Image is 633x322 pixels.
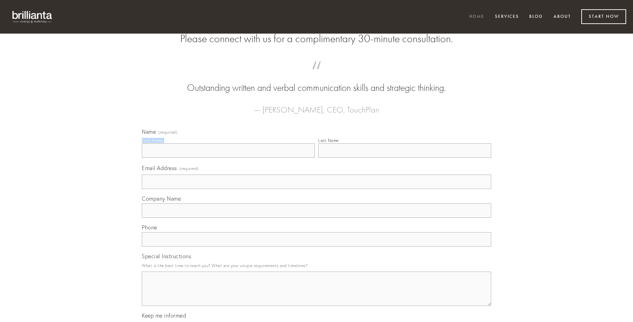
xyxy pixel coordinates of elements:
[142,261,491,270] p: What is the best time to reach you? What are your unique requirements and timelines?
[318,138,339,143] div: Last Name
[7,7,58,27] img: brillianta - research, strategy, marketing
[142,224,157,231] span: Phone
[153,68,480,95] blockquote: Outstanding written and verbal communication skills and strategic thinking.
[549,11,575,23] a: About
[142,312,186,319] span: Keep me informed
[465,11,489,23] a: Home
[158,130,177,134] span: (required)
[153,68,480,81] span: “
[491,11,523,23] a: Services
[525,11,547,23] a: Blog
[581,9,626,24] a: Start Now
[142,138,163,143] div: First Name
[179,164,199,173] span: (required)
[142,253,191,260] span: Special Instructions
[142,32,491,45] h2: Please connect with us for a complimentary 30-minute consultation.
[142,128,156,135] span: Name
[142,165,177,171] span: Email Address
[142,195,181,202] span: Company Name
[153,95,480,117] figcaption: — [PERSON_NAME], CEO, TouchPlan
